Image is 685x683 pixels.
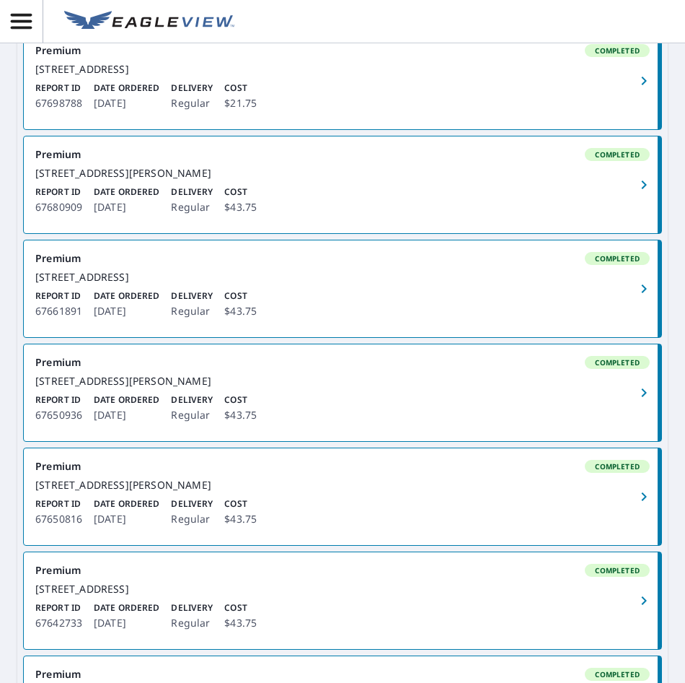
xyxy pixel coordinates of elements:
p: Regular [171,303,213,320]
p: Cost [224,186,257,199]
div: [STREET_ADDRESS] [35,583,650,596]
p: Cost [224,82,257,95]
div: [STREET_ADDRESS][PERSON_NAME] [35,479,650,492]
span: Completed [586,45,648,56]
p: 67680909 [35,199,82,216]
p: [DATE] [94,614,159,632]
p: $43.75 [224,614,257,632]
p: $43.75 [224,510,257,528]
a: PremiumCompleted[STREET_ADDRESS][PERSON_NAME]Report ID67650936Date Ordered[DATE]DeliveryRegularCo... [24,344,661,441]
p: Delivery [171,186,213,199]
p: Cost [224,393,257,406]
p: Date Ordered [94,290,159,303]
p: Delivery [171,601,213,614]
p: Regular [171,614,213,632]
div: Premium [35,148,650,161]
span: Completed [586,357,648,367]
div: [STREET_ADDRESS] [35,63,650,76]
p: Regular [171,199,213,216]
p: Delivery [171,497,213,510]
span: Completed [586,253,648,264]
p: Report ID [35,290,82,303]
div: Premium [35,668,650,681]
p: Report ID [35,186,82,199]
p: Cost [224,601,257,614]
p: 67650816 [35,510,82,528]
p: 67650936 [35,406,82,424]
a: PremiumCompleted[STREET_ADDRESS]Report ID67661891Date Ordered[DATE]DeliveryRegularCost$43.75 [24,240,661,337]
div: Premium [35,356,650,369]
p: [DATE] [94,510,159,528]
div: Premium [35,44,650,57]
a: PremiumCompleted[STREET_ADDRESS][PERSON_NAME]Report ID67650816Date Ordered[DATE]DeliveryRegularCo... [24,448,661,545]
p: Regular [171,510,213,528]
span: Completed [586,565,648,575]
p: Date Ordered [94,82,159,95]
p: [DATE] [94,199,159,216]
p: Delivery [171,82,213,95]
p: Report ID [35,82,82,95]
p: Regular [171,406,213,424]
span: Completed [586,669,648,679]
p: 67698788 [35,95,82,112]
span: Completed [586,461,648,471]
a: PremiumCompleted[STREET_ADDRESS][PERSON_NAME]Report ID67680909Date Ordered[DATE]DeliveryRegularCo... [24,136,661,233]
p: [DATE] [94,95,159,112]
p: Report ID [35,601,82,614]
img: EV Logo [64,11,234,32]
p: Date Ordered [94,497,159,510]
p: Date Ordered [94,186,159,199]
div: Premium [35,564,650,577]
p: $43.75 [224,303,257,320]
p: Date Ordered [94,601,159,614]
p: $43.75 [224,406,257,424]
p: [DATE] [94,303,159,320]
p: Report ID [35,393,82,406]
p: $21.75 [224,95,257,112]
a: PremiumCompleted[STREET_ADDRESS]Report ID67642733Date Ordered[DATE]DeliveryRegularCost$43.75 [24,552,661,649]
p: Regular [171,95,213,112]
a: EV Logo [56,2,243,41]
p: Report ID [35,497,82,510]
p: 67661891 [35,303,82,320]
p: Cost [224,290,257,303]
p: Date Ordered [94,393,159,406]
div: [STREET_ADDRESS][PERSON_NAME] [35,167,650,180]
div: Premium [35,460,650,473]
p: [DATE] [94,406,159,424]
p: $43.75 [224,199,257,216]
div: [STREET_ADDRESS] [35,271,650,284]
p: Delivery [171,393,213,406]
p: Cost [224,497,257,510]
p: 67642733 [35,614,82,632]
span: Completed [586,149,648,160]
div: Premium [35,252,650,265]
a: PremiumCompleted[STREET_ADDRESS]Report ID67698788Date Ordered[DATE]DeliveryRegularCost$21.75 [24,32,661,129]
div: [STREET_ADDRESS][PERSON_NAME] [35,375,650,388]
p: Delivery [171,290,213,303]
